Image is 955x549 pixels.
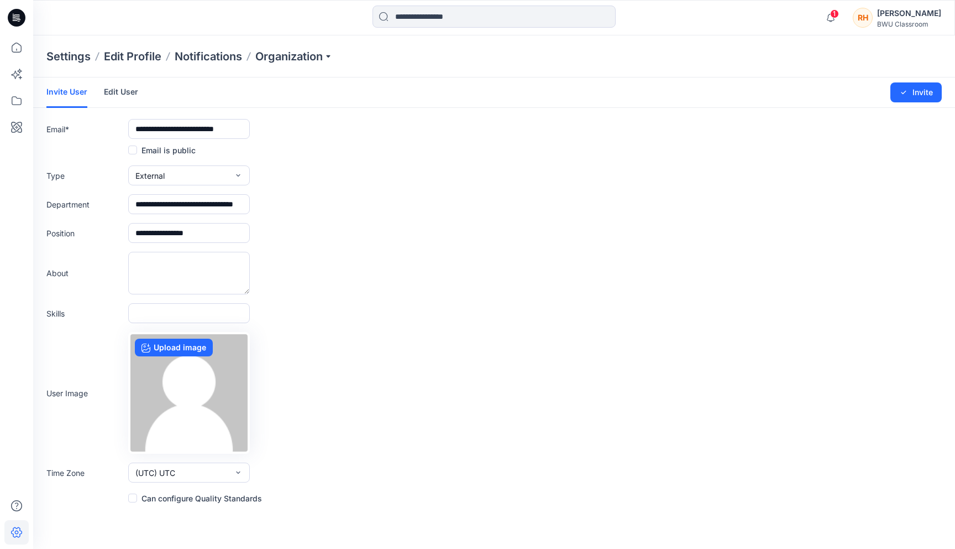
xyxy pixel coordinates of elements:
button: External [128,165,250,185]
label: Position [46,227,124,239]
button: Invite [890,82,942,102]
button: (UTC) UTC [128,463,250,483]
label: Email [46,123,124,135]
img: no-profile.png [130,334,248,452]
label: Upload image [135,339,213,356]
label: Type [46,170,124,182]
span: (UTC) UTC [135,467,175,479]
label: Department [46,199,124,210]
label: Skills [46,308,124,319]
div: BWU Classroom [877,20,941,28]
p: Settings [46,49,91,64]
label: About [46,267,124,279]
span: External [135,170,165,182]
label: Time Zone [46,467,124,479]
a: Notifications [175,49,242,64]
label: Email is public [128,143,196,157]
a: Invite User [46,77,87,108]
a: Edit User [104,77,138,106]
label: User Image [46,387,124,399]
a: Edit Profile [104,49,161,64]
div: [PERSON_NAME] [877,7,941,20]
label: Can configure Quality Standards [128,491,262,505]
span: 1 [830,9,839,18]
div: RH [853,8,873,28]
